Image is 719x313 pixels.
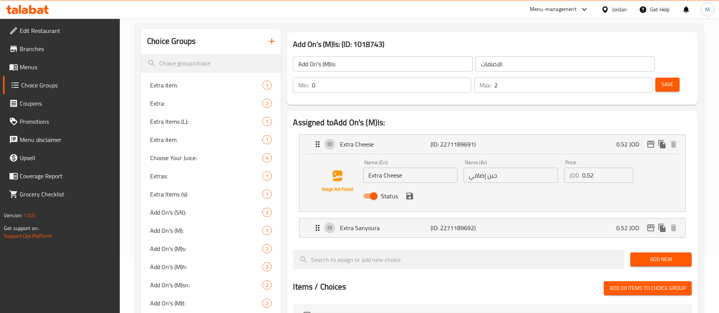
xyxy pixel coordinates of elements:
span: Extra item: [150,81,262,90]
span: Promotions [20,117,114,126]
button: edit [645,139,656,150]
div: Choices [262,153,272,162]
a: Coverage Report [3,167,120,185]
div: Choices [262,262,272,271]
span: Extra item [150,135,262,144]
div: Add On's (SN):2 [141,203,281,221]
div: Add On's (M)t:2 [141,294,281,312]
img: Extra Cheese [313,157,362,206]
div: Expand [299,218,685,237]
button: duplicate [656,139,668,150]
div: Choose Your Juice:4 [141,149,281,167]
div: Extra item1 [141,131,281,149]
div: Choices [262,99,272,108]
span: 2 [263,209,271,216]
span: Add On's (M): [150,226,262,235]
a: Grocery Checklist [3,185,120,203]
span: 2 [263,100,271,107]
h2: Choice Groups [147,36,196,47]
a: Choice Groups [3,76,120,94]
a: Menu disclaimer [3,131,120,149]
span: Add On's (M)h: [150,262,262,271]
span: 1 [263,82,271,89]
span: Add On's (M)t: [150,299,262,308]
span: 2 [263,282,271,289]
div: Jordan [612,5,627,14]
div: Extra item:1 [141,76,281,94]
div: Choices [262,208,272,217]
div: Extras:1 [141,167,281,185]
a: Support.OpsPlatform [4,231,52,241]
p: (ID: 2271189692) [431,223,491,232]
div: Expand [299,135,685,154]
a: Edit Restaurant [3,22,120,40]
div: Choices [262,171,272,181]
span: 2 [263,263,271,271]
button: Add New [630,252,692,266]
span: Add On's (M)s: [150,244,262,253]
span: Get support on: [4,223,39,233]
span: Coupons [20,99,114,108]
p: 0.52 JOD [616,140,645,149]
a: Menus [3,58,120,76]
div: Add On's (M)h:2 [141,258,281,276]
p: Extra Cheese [340,140,430,149]
div: Add On's (M):1 [141,221,281,240]
p: Min: [298,81,309,90]
span: Extra Items (L): [150,117,262,126]
div: Add On's (M)sn:2 [141,276,281,294]
a: Branches [3,40,120,58]
span: Menus [20,62,114,72]
div: Choices [262,117,272,126]
div: Choices [262,81,272,90]
span: Status [381,192,398,201]
div: Extra Items (s):1 [141,185,281,203]
button: duplicate [656,222,668,234]
span: 2 [263,300,271,307]
span: M [705,5,710,14]
span: Add New [636,255,686,264]
span: 1 [263,118,271,125]
div: Choices [262,299,272,308]
p: (ID: 2271189691) [431,140,491,149]
div: Choices [262,190,272,199]
span: 4 [263,154,271,162]
span: 1 [263,191,271,198]
span: Add On's (M)sn: [150,280,262,290]
button: Add (0) items to choice group [604,281,692,295]
span: Choice Groups [21,81,114,90]
button: delete [668,139,679,150]
span: Extras: [150,171,262,181]
span: 1 [263,173,271,180]
span: Edit Restaurant [20,26,114,35]
div: Extra Items (L):1 [141,112,281,131]
h2: Items / Choices [293,281,346,293]
button: delete [668,222,679,234]
button: save [404,190,415,202]
span: Version: [4,210,22,220]
span: Choose Your Juice: [150,153,262,162]
div: Choices [262,244,272,253]
a: Upsell [3,149,120,167]
h2: Assigned to Add On's (M)ls: [293,117,692,128]
div: Menu-management [530,5,576,14]
a: Coupons [3,94,120,112]
span: 2 [263,245,271,252]
span: Save [661,80,674,89]
input: Enter name Ar [464,168,558,183]
span: Add (0) items to choice group [610,283,686,293]
span: Branches [20,44,114,53]
p: JOD [569,171,579,180]
li: ExpandExtra CheeseName (En)Name (Ar)PriceJODStatussave [293,131,692,215]
input: search [293,250,624,269]
p: Max: [479,81,491,90]
span: 1.0.0 [23,210,35,220]
div: Extra:2 [141,94,281,112]
div: Add On's (M)s:2 [141,240,281,258]
span: Add On's (SN): [150,208,262,217]
h3: Add On's (M)ls: (ID: 1018743) [293,38,692,50]
span: Grocery Checklist [20,190,114,199]
input: search [141,54,281,73]
span: 1 [263,136,271,143]
input: Enter name En [363,168,457,183]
